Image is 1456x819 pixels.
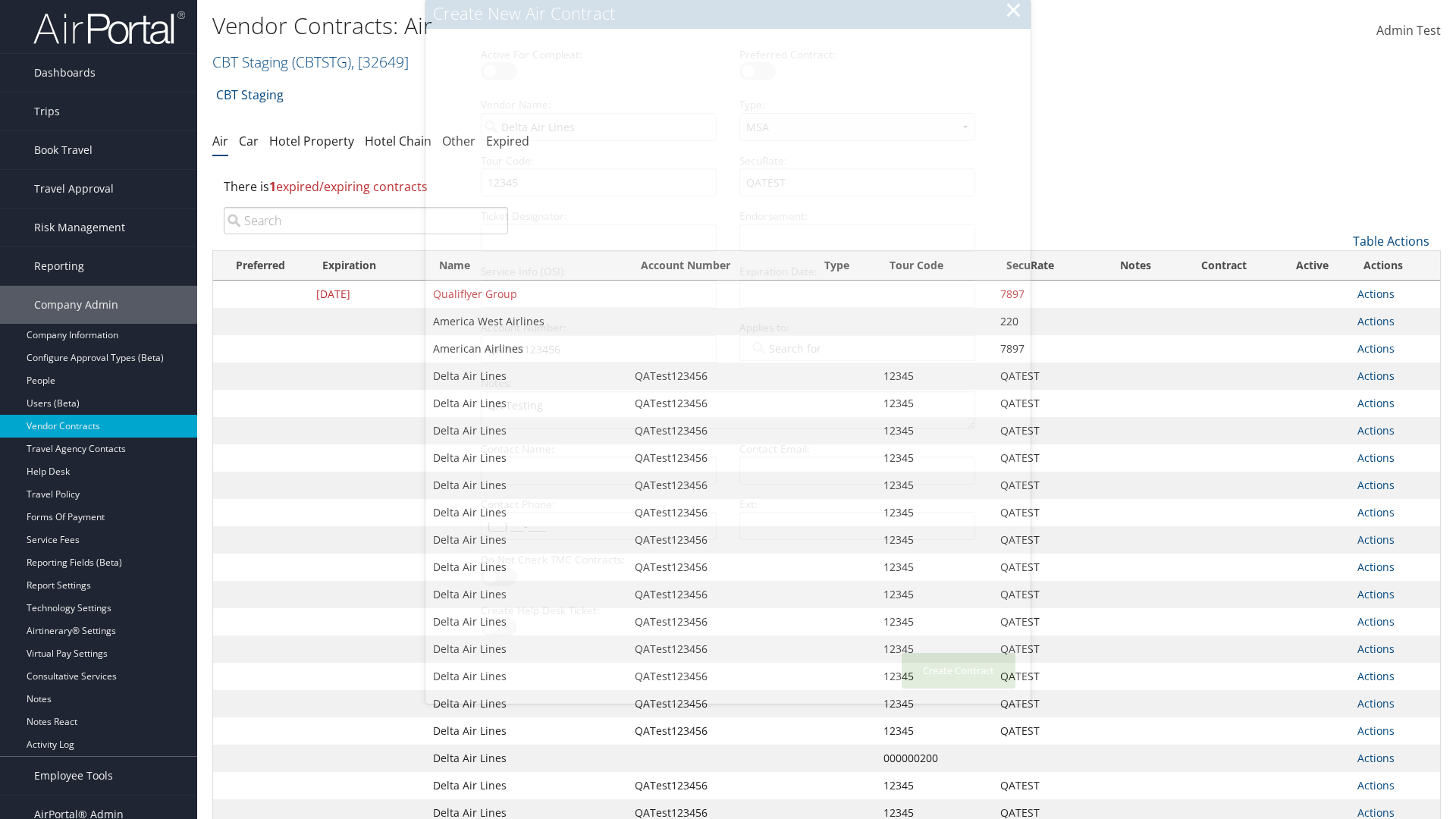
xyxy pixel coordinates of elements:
a: Actions [1357,669,1395,683]
label: Type: [733,97,981,112]
input: (___) ___-____ [481,512,717,540]
span: Risk Management [34,209,125,246]
label: Notes: [475,375,981,391]
span: Company Admin [34,286,118,324]
a: Actions [1357,369,1395,383]
button: Create Contract [902,653,1015,689]
th: Preferred: activate to sort column ascending [213,251,309,281]
a: Car [239,133,259,149]
a: Actions [1357,505,1395,519]
td: QATEST [993,472,1098,499]
label: Contact Phone: [475,497,723,512]
a: Actions [1357,696,1395,711]
a: Admin Test [1376,8,1441,55]
a: Actions [1357,341,1395,356]
a: Actions [1357,587,1395,601]
a: Actions [1357,532,1395,547]
a: Table Actions [1353,233,1429,249]
td: 7897 [993,281,1098,308]
span: Admin Test [1376,22,1441,39]
a: Actions [1357,287,1395,301]
td: QATEST [993,772,1098,799]
td: QATEST [993,554,1098,581]
td: 000000200 [876,745,993,772]
a: Actions [1357,614,1395,629]
label: Expiration Date: [733,264,981,279]
a: Actions [1357,423,1395,438]
span: ( CBTSTG ) [292,52,351,72]
label: Contact Name: [475,441,723,457]
td: [DATE] [309,281,425,308]
label: Create Help Desk Ticket: [475,603,723,618]
td: Delta Air Lines [425,745,627,772]
a: Actions [1357,560,1395,574]
div: There is [212,166,1441,207]
td: QATEST [993,444,1098,472]
td: Delta Air Lines [425,690,627,717]
span: Dashboards [34,54,96,92]
a: Actions [1357,723,1395,738]
a: Actions [1357,778,1395,792]
label: Service Info (OSI): [475,264,723,279]
label: Active For Compleat: [475,47,723,62]
a: Actions [1357,396,1395,410]
th: Active: activate to sort column ascending [1275,251,1349,281]
a: Actions [1357,478,1395,492]
span: Employee Tools [34,757,113,795]
label: Ext: [733,497,981,512]
td: QATEST [993,635,1098,663]
td: 7897 [993,335,1098,362]
label: Contact Email: [733,441,981,457]
td: QATEST [993,717,1098,745]
img: airportal-logo.png [33,10,185,45]
td: QATEST [993,663,1098,690]
span: Travel Approval [34,170,114,208]
th: Contract: activate to sort column ascending [1173,251,1275,281]
input: Search [224,207,508,234]
label: Endorsement: [733,209,981,224]
td: 12345 [876,772,993,799]
a: Hotel Chain [365,133,431,149]
label: Vendor Name: [475,97,723,112]
label: Do Not Check TMC Contracts: [475,552,723,567]
label: Preferred Contract: [733,47,981,62]
td: QATEST [993,581,1098,608]
th: SecuRate: activate to sort column ascending [993,251,1098,281]
td: Delta Air Lines [425,717,627,745]
label: Applies to: [733,320,981,335]
label: Account Number: [475,320,723,335]
td: QATEST [993,526,1098,554]
td: QATest123456 [627,717,811,745]
h1: Vendor Contracts: Air [212,10,1031,42]
td: QATEST [993,608,1098,635]
td: QATEST [993,417,1098,444]
td: QATEST [993,362,1098,390]
th: Notes: activate to sort column ascending [1098,251,1173,281]
label: SecuRate: [733,153,981,168]
a: CBT Staging [216,80,284,110]
td: QATest123456 [627,772,811,799]
span: expired/expiring contracts [269,178,428,195]
a: Actions [1357,751,1395,765]
label: Tour Code: [475,153,723,168]
a: Actions [1357,314,1395,328]
div: Create New Air Contract [433,2,1031,25]
span: Book Travel [34,131,93,169]
td: QATEST [993,390,1098,417]
a: Hotel Property [269,133,354,149]
span: Reporting [34,247,84,285]
input: Search for Airline [749,340,834,356]
a: Actions [1357,450,1395,465]
span: , [ 32649 ] [351,52,409,72]
a: Actions [1357,642,1395,656]
th: Expiration: activate to sort column descending [309,251,425,281]
a: Air [212,133,228,149]
td: Delta Air Lines [425,772,627,799]
td: 12345 [876,717,993,745]
th: Actions [1350,251,1440,281]
label: Ticket Designator: [475,209,723,224]
strong: 1 [269,178,276,195]
span: Trips [34,93,60,130]
td: QATEST [993,499,1098,526]
td: QATEST [993,690,1098,717]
